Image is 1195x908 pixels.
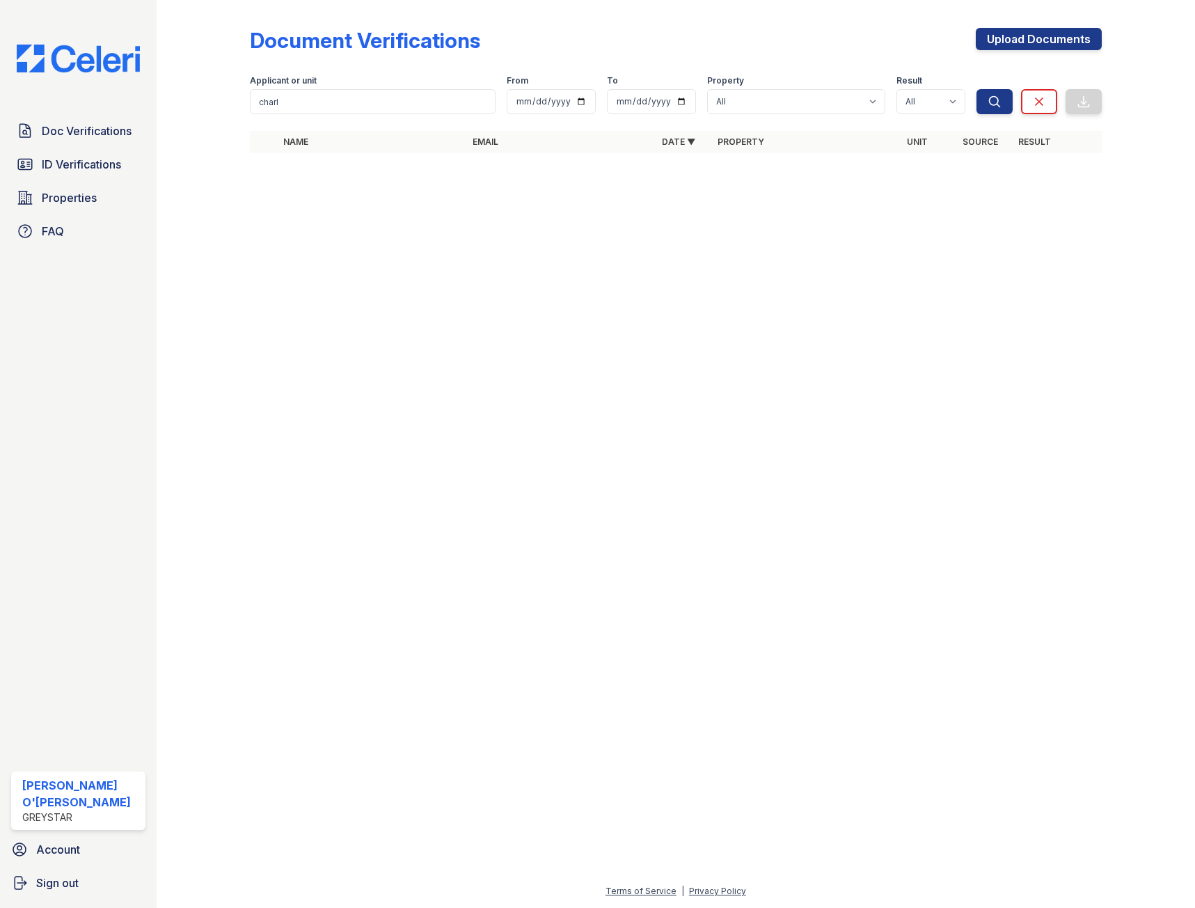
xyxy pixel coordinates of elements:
a: Upload Documents [976,28,1102,50]
a: Account [6,836,151,863]
div: Document Verifications [250,28,480,53]
div: Greystar [22,811,140,824]
span: Account [36,841,80,858]
a: Date ▼ [662,136,695,147]
span: Properties [42,189,97,206]
a: Doc Verifications [11,117,145,145]
a: FAQ [11,217,145,245]
span: ID Verifications [42,156,121,173]
a: ID Verifications [11,150,145,178]
label: Result [896,75,922,86]
span: FAQ [42,223,64,240]
a: Source [963,136,998,147]
span: Doc Verifications [42,123,132,139]
label: From [507,75,528,86]
a: Name [283,136,308,147]
a: Sign out [6,869,151,897]
label: To [607,75,618,86]
img: CE_Logo_Blue-a8612792a0a2168367f1c8372b55b34899dd931a85d93a1a3d3e32e68fde9ad4.png [6,45,151,72]
a: Result [1018,136,1051,147]
div: | [681,886,684,896]
a: Unit [907,136,928,147]
label: Property [707,75,744,86]
a: Properties [11,184,145,212]
div: [PERSON_NAME] O'[PERSON_NAME] [22,777,140,811]
label: Applicant or unit [250,75,317,86]
a: Property [718,136,764,147]
span: Sign out [36,875,79,891]
a: Email [473,136,498,147]
a: Privacy Policy [689,886,746,896]
input: Search by name, email, or unit number [250,89,496,114]
a: Terms of Service [606,886,676,896]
